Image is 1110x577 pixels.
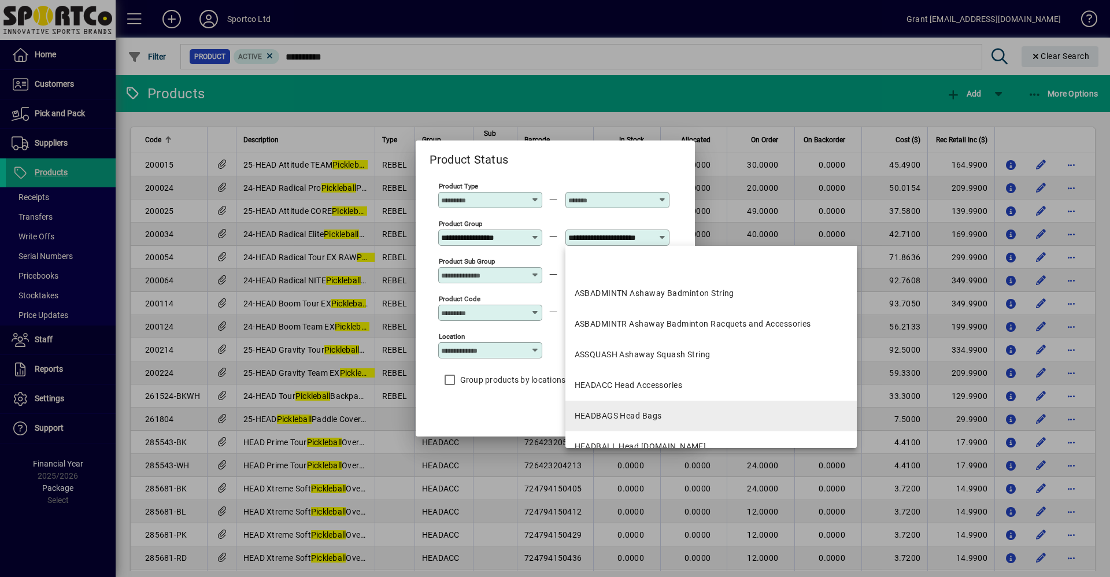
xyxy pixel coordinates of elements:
[565,309,857,339] mat-option: ASBADMINTR Ashaway Badminton Racquets and Accessories
[458,374,566,386] label: Group products by locations
[575,441,706,453] div: HEADBALL Head [DOMAIN_NAME]
[565,370,857,401] mat-option: HEADACC Head Accessories
[565,431,857,462] mat-option: HEADBALL Head Balls.Tennis
[575,379,683,391] div: HEADACC Head Accessories
[439,257,495,265] mat-label: Product Sub Group
[575,410,662,422] div: HEADBAGS Head Bags
[439,332,465,341] mat-label: Location
[575,318,811,330] div: ASBADMINTR Ashaway Badminton Racquets and Accessories
[565,278,857,309] mat-option: ASBADMINTN Ashaway Badminton String
[439,182,478,190] mat-label: Product Type
[565,401,857,431] mat-option: HEADBAGS Head Bags
[439,220,482,228] mat-label: Product Group
[439,295,480,303] mat-label: Product Code
[416,140,523,169] h2: Product Status
[575,349,711,361] div: ASSQUASH Ashaway Squash String
[575,287,734,299] div: ASBADMINTN Ashaway Badminton String
[565,339,857,370] mat-option: ASSQUASH Ashaway Squash String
